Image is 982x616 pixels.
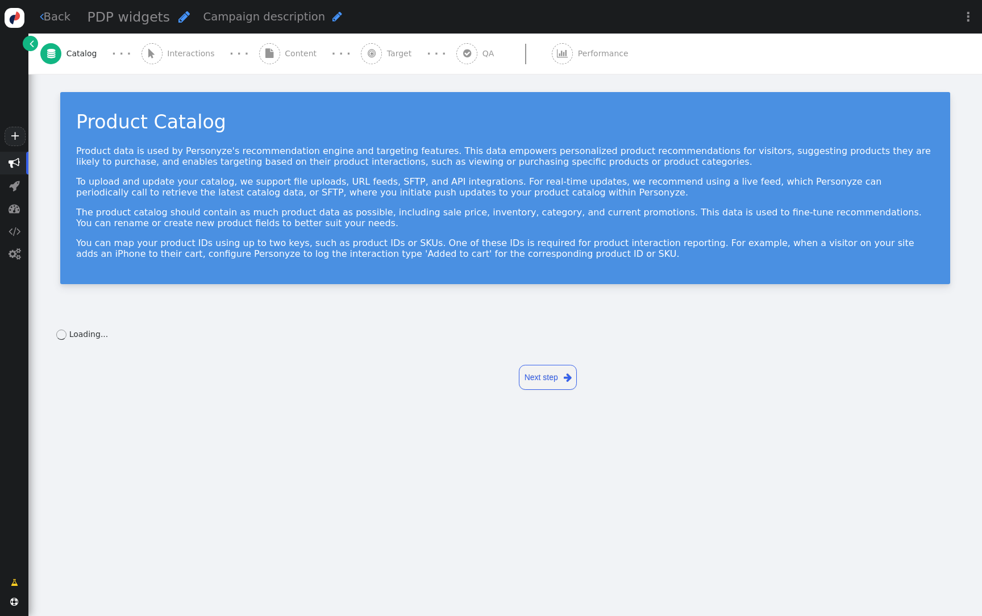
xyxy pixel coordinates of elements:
[10,598,18,606] span: 
[5,8,24,28] img: logo-icon.svg
[564,371,572,385] span: 
[3,572,26,593] a: 
[40,11,44,22] span: 
[142,34,259,74] a:  Interactions · · ·
[23,36,38,51] a: 
[9,180,20,192] span: 
[76,207,934,228] p: The product catalog should contain as much product data as possible, including sale price, invent...
[40,34,142,74] a:  Catalog · · ·
[76,176,934,198] p: To upload and update your catalog, we support file uploads, URL feeds, SFTP, and API integrations...
[552,34,654,74] a:  Performance
[578,48,633,60] span: Performance
[456,34,552,74] a:  QA
[332,11,342,22] span: 
[76,238,934,259] p: You can map your product IDs using up to two keys, such as product IDs or SKUs. One of these IDs ...
[9,157,20,169] span: 
[66,48,102,60] span: Catalog
[30,38,34,49] span: 
[387,48,417,60] span: Target
[88,9,170,25] span: PDP widgets
[427,46,446,61] div: · · ·
[557,49,568,58] span: 
[112,46,131,61] div: · · ·
[230,46,248,61] div: · · ·
[259,34,361,74] a:  Content · · ·
[9,248,20,260] span: 
[285,48,321,60] span: Content
[69,330,109,339] span: Loading...
[368,49,376,58] span: 
[167,48,219,60] span: Interactions
[40,9,71,25] a: Back
[148,49,155,58] span: 
[203,10,326,23] span: Campaign description
[9,203,20,214] span: 
[9,226,20,237] span: 
[76,145,934,167] p: Product data is used by Personyze's recommendation engine and targeting features. This data empow...
[361,34,456,74] a:  Target · · ·
[519,365,577,390] a: Next step
[178,10,190,23] span: 
[5,127,25,146] a: +
[332,46,351,61] div: · · ·
[463,49,471,58] span: 
[47,49,55,58] span: 
[482,48,499,60] span: QA
[11,577,18,589] span: 
[265,49,273,58] span: 
[76,108,934,136] div: Product Catalog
